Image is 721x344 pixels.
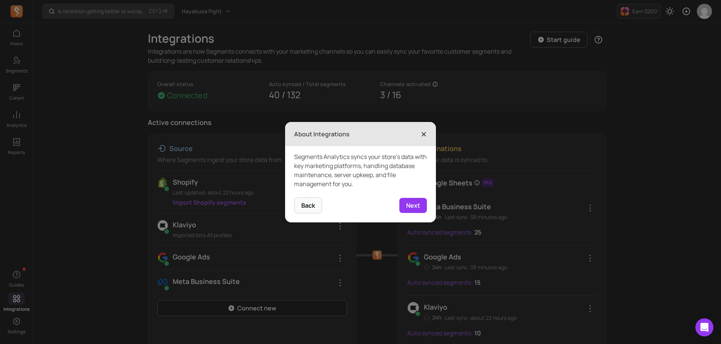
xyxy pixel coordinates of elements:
div: Segments Analytics syncs your store’s data with key marketing platforms, handling database mainte... [285,146,436,197]
h3: About Integrations [294,130,350,139]
span: × [421,126,427,142]
span: 1 of 4 [355,202,367,209]
div: Open Intercom Messenger [695,318,713,336]
button: Next [399,198,427,213]
button: Close Tour [421,128,427,140]
button: Back [294,197,322,213]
